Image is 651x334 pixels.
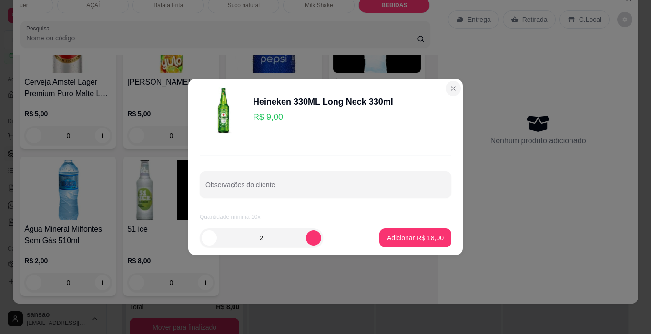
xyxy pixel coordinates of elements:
[205,184,446,193] input: Observações do cliente
[306,230,321,246] button: increase-product-quantity
[253,95,393,108] div: Heineken 330ML Long Neck 330ml
[200,213,451,221] article: Quantidade mínima 10x
[387,233,444,243] p: Adicionar R$ 18,00
[202,230,217,246] button: decrease-product-quantity
[379,228,451,247] button: Adicionar R$ 18,00
[446,81,461,96] button: Close
[200,87,247,134] img: product-image
[253,110,393,124] p: R$ 9,00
